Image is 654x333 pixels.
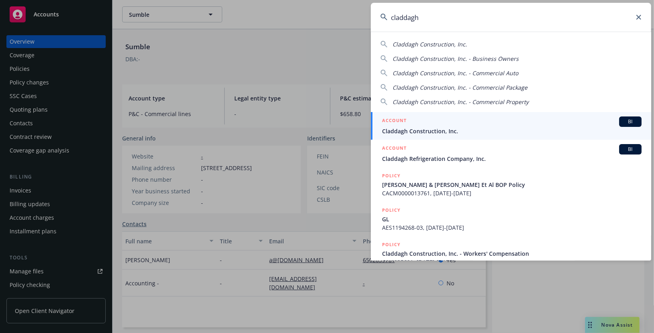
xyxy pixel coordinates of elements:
span: GL [382,215,642,223]
h5: ACCOUNT [382,116,406,126]
span: [PERSON_NAME] & [PERSON_NAME] Et Al BOP Policy [382,181,642,189]
input: Search... [371,3,651,32]
a: ACCOUNTBICladdagh Construction, Inc. [371,112,651,140]
span: Claddagh Construction, Inc. - Commercial Property [392,98,529,106]
a: POLICY[PERSON_NAME] & [PERSON_NAME] Et Al BOP PolicyCACM0000013761, [DATE]-[DATE] [371,167,651,202]
a: POLICYGLAES1194268-03, [DATE]-[DATE] [371,202,651,236]
h5: POLICY [382,206,400,214]
span: Claddagh Construction, Inc. [382,127,642,135]
span: Claddagh Construction, Inc. [392,40,467,48]
h5: ACCOUNT [382,144,406,154]
span: Claddagh Construction, Inc. - Business Owners [392,55,519,62]
span: Claddagh Construction, Inc. - Workers' Compensation [382,249,642,258]
h5: POLICY [382,241,400,249]
span: Claddagh Refrigeration Company, Inc. [382,154,642,163]
span: Claddagh Construction, Inc. - Commercial Auto [392,69,518,77]
a: ACCOUNTBICladdagh Refrigeration Company, Inc. [371,140,651,167]
span: ON1035601, [DATE]-[DATE] [382,258,642,266]
span: Claddagh Construction, Inc. - Commercial Package [392,84,527,91]
span: BI [622,118,638,125]
a: POLICYCladdagh Construction, Inc. - Workers' CompensationON1035601, [DATE]-[DATE] [371,236,651,271]
span: BI [622,146,638,153]
span: AES1194268-03, [DATE]-[DATE] [382,223,642,232]
h5: POLICY [382,172,400,180]
span: CACM0000013761, [DATE]-[DATE] [382,189,642,197]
